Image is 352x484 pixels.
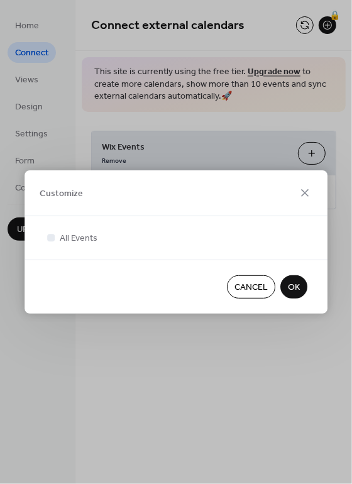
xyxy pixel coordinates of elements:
[280,275,307,299] button: OK
[288,282,300,295] span: OK
[60,233,97,246] span: All Events
[40,187,83,201] span: Customize
[227,275,275,299] button: Cancel
[234,282,268,295] span: Cancel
